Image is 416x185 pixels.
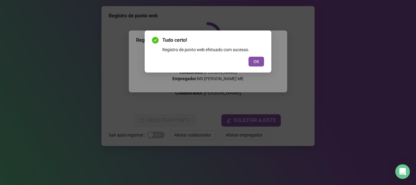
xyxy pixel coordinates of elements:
span: check-circle [152,37,159,44]
div: Open Intercom Messenger [395,164,410,179]
span: OK [253,58,259,65]
span: Tudo certo! [162,37,264,44]
button: OK [249,57,264,66]
div: Registro de ponto web efetuado com sucesso. [162,46,264,53]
